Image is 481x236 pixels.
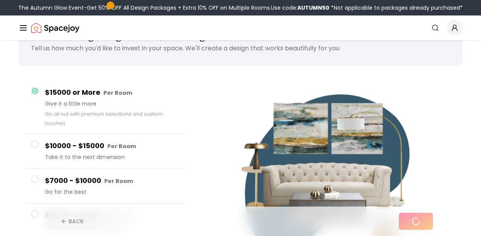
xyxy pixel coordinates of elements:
button: $10000 - $15000 Per RoomTake it to the next dimension [25,134,186,169]
p: Tell us how much you'd like to invest in your space. We'll create a design that works beautifully... [31,44,450,53]
small: Go all out with premium selections and custom touches [45,111,163,127]
span: Go for the best [45,188,180,196]
span: *Not applicable to packages already purchased* [329,4,463,12]
div: The Autumn Glow Event-Get 50% OFF All Design Packages + Extra 10% OFF on Multiple Rooms. [18,4,463,12]
span: Use code: [271,4,329,12]
b: AUTUMN50 [297,4,329,12]
span: Give it a little more [45,100,180,108]
button: $15000 or More Per RoomGive it a little moreGo all out with premium selections and custom touches [25,81,186,134]
nav: Global [19,15,462,40]
small: Per Room [104,177,133,185]
a: Spacejoy [31,20,79,36]
h4: $7000 - $10000 [45,175,180,186]
small: Per Room [103,89,132,97]
img: Spacejoy Logo [31,20,79,36]
small: Per Room [107,142,136,150]
h4: $10000 - $15000 [45,140,180,152]
h4: $15000 or More [45,87,180,98]
button: $7000 - $10000 Per RoomGo for the best [25,169,186,204]
span: Take it to the next dimension [45,153,180,161]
